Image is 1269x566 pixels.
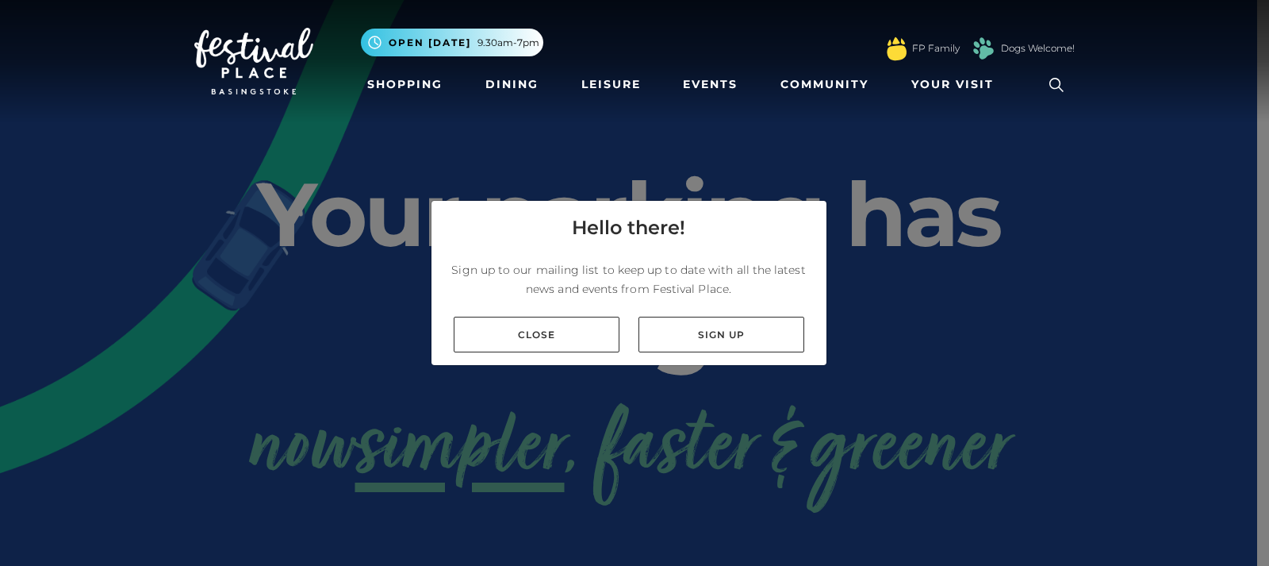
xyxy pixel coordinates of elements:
[194,28,313,94] img: Festival Place Logo
[454,317,619,352] a: Close
[361,70,449,99] a: Shopping
[477,36,539,50] span: 9.30am-7pm
[638,317,804,352] a: Sign up
[774,70,875,99] a: Community
[389,36,471,50] span: Open [DATE]
[905,70,1008,99] a: Your Visit
[575,70,647,99] a: Leisure
[479,70,545,99] a: Dining
[444,260,814,298] p: Sign up to our mailing list to keep up to date with all the latest news and events from Festival ...
[911,76,994,93] span: Your Visit
[572,214,685,242] h4: Hello there!
[1001,41,1075,56] a: Dogs Welcome!
[677,70,744,99] a: Events
[912,41,960,56] a: FP Family
[361,29,543,56] button: Open [DATE] 9.30am-7pm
